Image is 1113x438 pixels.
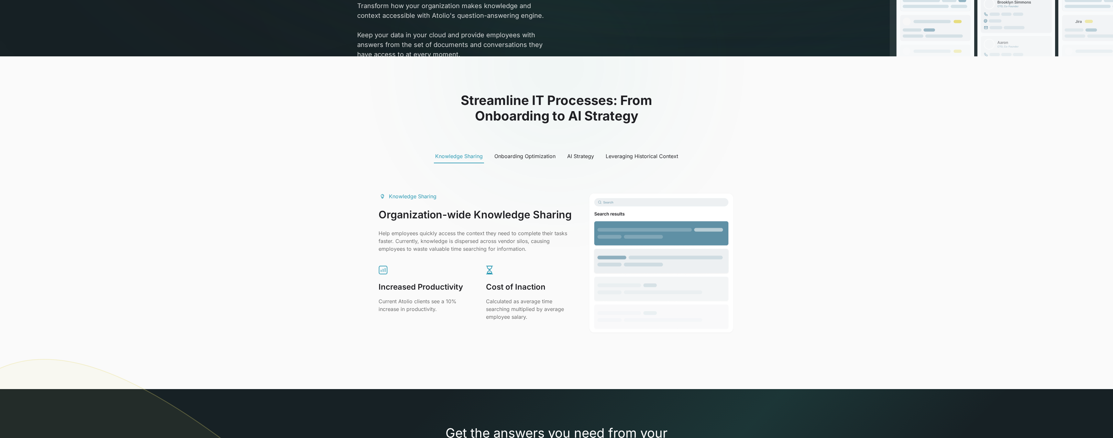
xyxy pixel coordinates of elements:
[486,297,573,321] p: Calculated as average time searching multiplied by average employee salary.
[606,152,678,160] div: Leveraging Historical Context
[588,192,734,334] img: image
[486,282,573,293] h2: Cost of Inaction
[379,208,573,222] h3: Organization-wide Knowledge Sharing
[1081,407,1113,438] iframe: Chat Widget
[349,93,764,124] h2: Streamline IT Processes: From Onboarding to AI Strategy
[357,1,547,59] p: Transform how your organization makes knowledge and context accessible with Atolio's question-ans...
[567,152,594,160] div: AI Strategy
[435,152,483,160] div: Knowledge Sharing
[379,229,573,253] p: Help employees quickly access the context they need to complete their tasks faster. Currently, kn...
[379,282,465,293] h2: Increased Productivity
[389,192,436,200] div: Knowledge Sharing
[379,297,465,313] p: Current Atolio clients see a 10% increase in productivity.
[494,152,556,160] div: Onboarding Optimization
